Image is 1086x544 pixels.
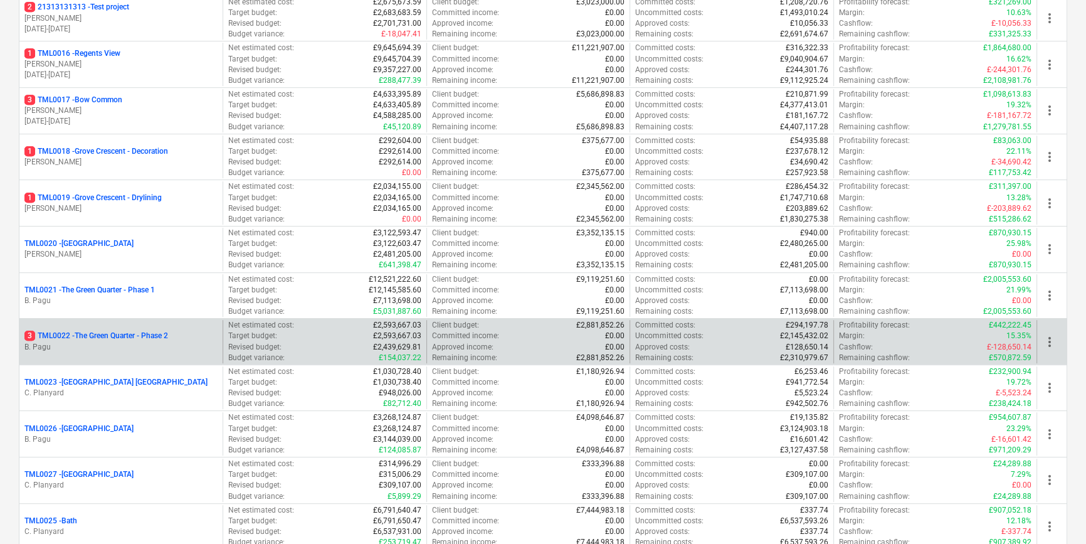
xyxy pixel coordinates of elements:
p: Remaining costs : [635,29,693,40]
p: £2,691,674.67 [780,29,828,40]
p: [DATE] - [DATE] [24,70,218,80]
p: £10,056.33 [790,18,828,29]
p: Approved income : [432,65,493,75]
p: Approved income : [432,110,493,121]
p: £4,633,395.89 [373,89,421,100]
p: £2,345,562.00 [576,181,625,192]
p: £0.00 [809,296,828,306]
p: £288,477.39 [379,75,421,86]
p: £9,119,251.60 [576,274,625,285]
p: TML0020 - [GEOGRAPHIC_DATA] [24,238,134,249]
p: £181,167.72 [786,110,828,121]
p: Margin : [839,331,865,341]
p: £2,593,667.03 [373,331,421,341]
p: £3,352,135.15 [576,260,625,270]
p: Remaining income : [432,29,497,40]
p: Net estimated cost : [228,228,294,238]
p: £0.00 [605,100,625,110]
p: Approved costs : [635,249,690,260]
span: more_vert [1042,196,1057,211]
span: more_vert [1042,334,1057,349]
p: Net estimated cost : [228,136,294,146]
p: Net estimated cost : [228,43,294,53]
p: £0.00 [605,54,625,65]
p: £9,119,251.60 [576,306,625,317]
p: Cashflow : [839,203,873,214]
p: TML0017 - Bow Common [24,95,122,105]
p: Approved income : [432,342,493,353]
p: £2,005,553.60 [983,274,1031,285]
p: Profitability forecast : [839,320,910,331]
span: 1 [24,48,35,58]
p: £-10,056.33 [991,18,1031,29]
p: £294,197.78 [786,320,828,331]
p: £5,031,887.60 [373,306,421,317]
p: Margin : [839,285,865,296]
span: 3 [24,95,35,105]
p: £11,221,907.00 [572,75,625,86]
p: £4,377,413.01 [780,100,828,110]
p: £2,034,165.00 [373,203,421,214]
p: Remaining cashflow : [839,168,910,178]
p: £870,930.15 [989,260,1031,270]
span: more_vert [1042,242,1057,257]
p: Revised budget : [228,157,282,168]
p: Client budget : [432,136,479,146]
p: £0.00 [402,214,421,225]
p: Margin : [839,193,865,203]
p: Uncommitted costs : [635,54,704,65]
span: 1 [24,146,35,156]
span: more_vert [1042,103,1057,118]
div: 3TML0017 -Bow Common[PERSON_NAME][DATE]-[DATE] [24,95,218,127]
p: £0.00 [605,249,625,260]
p: Margin : [839,146,865,157]
p: C. Planyard [24,526,218,537]
p: Client budget : [432,274,479,285]
p: [PERSON_NAME] [24,203,218,214]
p: £442,222.45 [989,320,1031,331]
p: £331,325.33 [989,29,1031,40]
p: Remaining income : [432,75,497,86]
span: more_vert [1042,380,1057,395]
p: TML0022 - The Green Quarter - Phase 2 [24,331,168,341]
p: Budget variance : [228,168,285,178]
p: 22.11% [1006,146,1031,157]
p: TML0025 - Bath [24,516,77,526]
p: Approved income : [432,203,493,214]
p: £2,480,265.00 [780,238,828,249]
p: Profitability forecast : [839,228,910,238]
p: 16.62% [1006,54,1031,65]
p: £9,645,704.39 [373,54,421,65]
p: Target budget : [228,54,277,65]
p: £0.00 [605,285,625,296]
p: C. Planyard [24,388,218,398]
p: £3,352,135.15 [576,228,625,238]
p: Budget variance : [228,214,285,225]
div: TML0021 -The Green Quarter - Phase 1B. Pagu [24,285,218,306]
p: Remaining income : [432,260,497,270]
p: Committed costs : [635,274,695,285]
div: TML0020 -[GEOGRAPHIC_DATA][PERSON_NAME] [24,238,218,260]
p: £7,113,698.00 [780,306,828,317]
p: £-34,690.42 [991,157,1031,168]
p: Net estimated cost : [228,89,294,100]
p: Committed income : [432,331,499,341]
div: TML0025 -BathC. Planyard [24,516,218,537]
p: Approved costs : [635,296,690,306]
p: B. Pagu [24,296,218,306]
span: more_vert [1042,149,1057,164]
p: Remaining cashflow : [839,214,910,225]
p: Approved costs : [635,18,690,29]
p: Remaining costs : [635,168,693,178]
p: £0.00 [605,238,625,249]
p: Cashflow : [839,157,873,168]
p: Committed income : [432,54,499,65]
p: £4,633,405.89 [373,100,421,110]
p: £210,871.99 [786,89,828,100]
p: Committed income : [432,238,499,249]
div: 1TML0018 -Grove Crescent - Decoration[PERSON_NAME] [24,146,218,168]
div: 3TML0022 -The Green Quarter - Phase 2B. Pagu [24,331,218,352]
p: £1,864,680.00 [983,43,1031,53]
p: Margin : [839,54,865,65]
p: £11,221,907.00 [572,43,625,53]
